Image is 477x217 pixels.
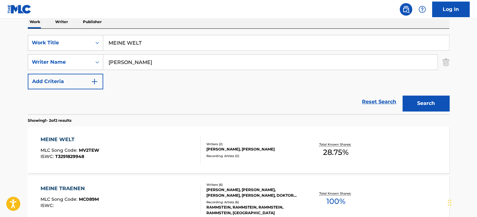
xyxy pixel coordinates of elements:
[28,15,42,28] p: Work
[206,142,301,146] div: Writers ( 2 )
[41,203,55,208] span: ISWC :
[326,196,345,207] span: 100 %
[442,54,449,70] img: Delete Criterion
[400,3,412,16] a: Public Search
[448,193,451,212] div: Drag
[206,205,301,216] div: RAMMSTEIN, RAMMSTEIN, RAMMSTEIN, RAMMSTEIN, [GEOGRAPHIC_DATA]
[432,2,470,17] a: Log In
[416,3,428,16] div: Help
[206,187,301,198] div: [PERSON_NAME], [PERSON_NAME], [PERSON_NAME], [PERSON_NAME], DOKTOR [PERSON_NAME] DOOM [PERSON_NAME]
[319,191,352,196] p: Total Known Shares:
[28,126,449,173] a: MEINE WELTMLC Song Code:MV2TEWISWC:T3291829948Writers (2)[PERSON_NAME], [PERSON_NAME]Recording Ar...
[28,118,71,123] p: Showing 1 - 2 of 2 results
[53,15,70,28] p: Writer
[41,154,55,159] span: ISWC :
[446,187,477,217] iframe: Chat Widget
[28,35,449,114] form: Search Form
[359,95,399,109] a: Reset Search
[41,196,79,202] span: MLC Song Code :
[206,200,301,205] div: Recording Artists ( 6 )
[319,142,352,147] p: Total Known Shares:
[55,154,84,159] span: T3291829948
[28,74,103,89] button: Add Criteria
[32,39,88,47] div: Work Title
[402,96,449,111] button: Search
[206,182,301,187] div: Writers ( 6 )
[323,147,349,158] span: 28.75 %
[206,154,301,158] div: Recording Artists ( 0 )
[402,6,410,13] img: search
[41,136,99,143] div: MEINE WELT
[79,147,99,153] span: MV2TEW
[91,78,98,85] img: 9d2ae6d4665cec9f34b9.svg
[32,58,88,66] div: Writer Name
[41,147,79,153] span: MLC Song Code :
[41,185,99,192] div: MEINE TRAENEN
[418,6,426,13] img: help
[7,5,31,14] img: MLC Logo
[79,196,99,202] span: MC089M
[81,15,104,28] p: Publisher
[206,146,301,152] div: [PERSON_NAME], [PERSON_NAME]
